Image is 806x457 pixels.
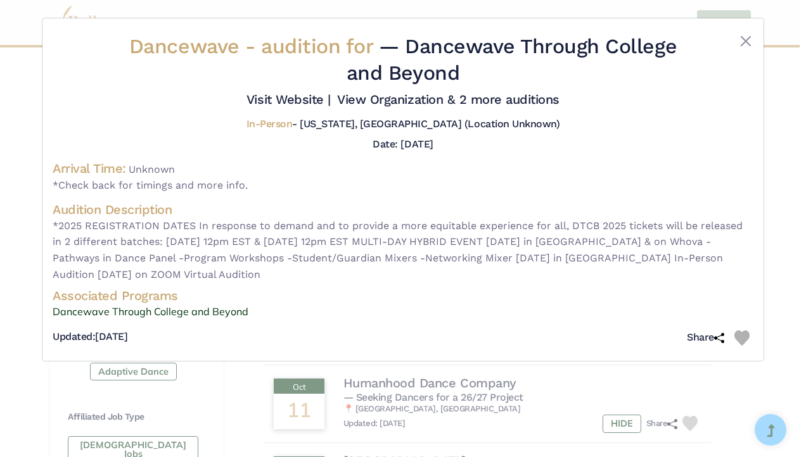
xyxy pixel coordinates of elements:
[53,161,126,176] h4: Arrival Time:
[261,34,373,58] span: audition for
[246,118,560,131] h5: - [US_STATE], [GEOGRAPHIC_DATA] (Location Unknown)
[53,304,753,320] a: Dancewave Through College and Beyond
[53,177,753,194] span: *Check back for timings and more info.
[738,34,753,49] button: Close
[129,34,379,58] span: Dancewave -
[687,331,724,344] h5: Share
[347,34,677,85] span: — Dancewave Through College and Beyond
[246,92,331,107] a: Visit Website |
[53,218,753,282] span: *2025 REGISTRATION DATES In response to demand and to provide a more equitable experience for all...
[53,330,95,342] span: Updated:
[53,287,753,304] h4: Associated Programs
[373,138,433,150] h5: Date: [DATE]
[53,330,127,344] h5: [DATE]
[53,201,753,218] h4: Audition Description
[337,92,560,107] a: View Organization & 2 more auditions
[246,118,293,130] span: In-Person
[129,163,175,175] span: Unknown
